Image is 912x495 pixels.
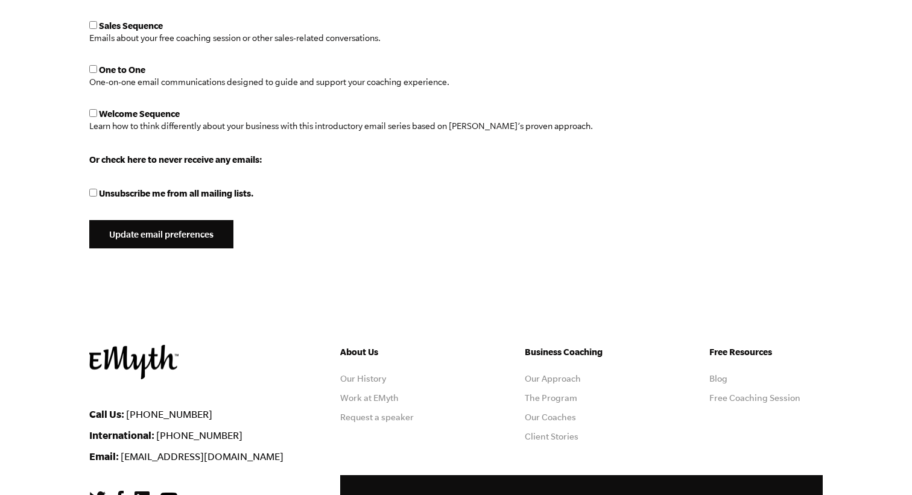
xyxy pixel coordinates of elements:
a: Our History [340,374,386,383]
p: Or check here to never receive any emails: [89,153,595,167]
a: Our Approach [525,374,581,383]
a: Our Coaches [525,412,576,422]
h5: Business Coaching [525,345,638,359]
img: EMyth [89,345,179,379]
span: Unsubscribe me from all mailing lists. [99,188,254,198]
strong: Email: [89,450,119,462]
input: Update email preferences [89,220,233,249]
a: Request a speaker [340,412,414,422]
p: Emails about your free coaching session or other sales-related conversations. [89,31,595,45]
a: Free Coaching Session [709,393,800,403]
a: [PHONE_NUMBER] [156,430,242,441]
span: Sales Sequence [99,20,163,31]
strong: International: [89,429,154,441]
input: Unsubscribe me from all mailing lists. [89,189,97,197]
span: Welcome Sequence [99,109,180,119]
span: One to One [99,65,145,75]
h5: Free Resources [709,345,823,359]
a: Work at EMyth [340,393,399,403]
a: The Program [525,393,577,403]
p: Learn how to think differently about your business with this introductory email series based on [... [89,119,595,133]
a: [PHONE_NUMBER] [126,409,212,420]
p: One-on-one email communications designed to guide and support your coaching experience. [89,75,595,89]
a: Client Stories [525,432,578,441]
h5: About Us [340,345,454,359]
a: Blog [709,374,727,383]
strong: Call Us: [89,408,124,420]
a: [EMAIL_ADDRESS][DOMAIN_NAME] [121,451,283,462]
